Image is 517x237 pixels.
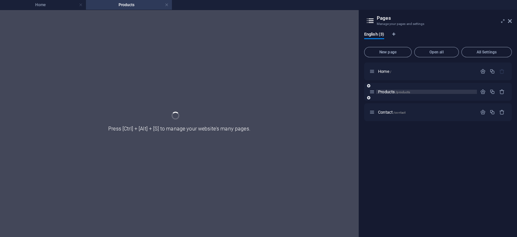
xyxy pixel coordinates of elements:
[364,32,512,44] div: Language Tabs
[377,15,512,21] h2: Pages
[499,89,505,95] div: Remove
[393,111,406,114] span: /contact
[378,89,410,94] span: Click to open page
[86,1,172,8] h4: Products
[480,109,486,115] div: Settings
[396,90,410,94] span: /products
[378,110,406,115] span: Click to open page
[414,47,459,57] button: Open all
[490,109,495,115] div: Duplicate
[364,47,412,57] button: New page
[461,47,512,57] button: All Settings
[480,89,486,95] div: Settings
[376,110,477,114] div: Contact/contact
[376,69,477,73] div: Home/
[367,50,409,54] span: New page
[417,50,456,54] span: Open all
[376,90,477,94] div: Products/products
[490,89,495,95] div: Duplicate
[499,109,505,115] div: Remove
[490,69,495,74] div: Duplicate
[390,70,391,73] span: /
[364,30,384,39] span: English (3)
[464,50,509,54] span: All Settings
[377,21,499,27] h3: Manage your pages and settings
[378,69,391,74] span: Click to open page
[499,69,505,74] div: The startpage cannot be deleted
[480,69,486,74] div: Settings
